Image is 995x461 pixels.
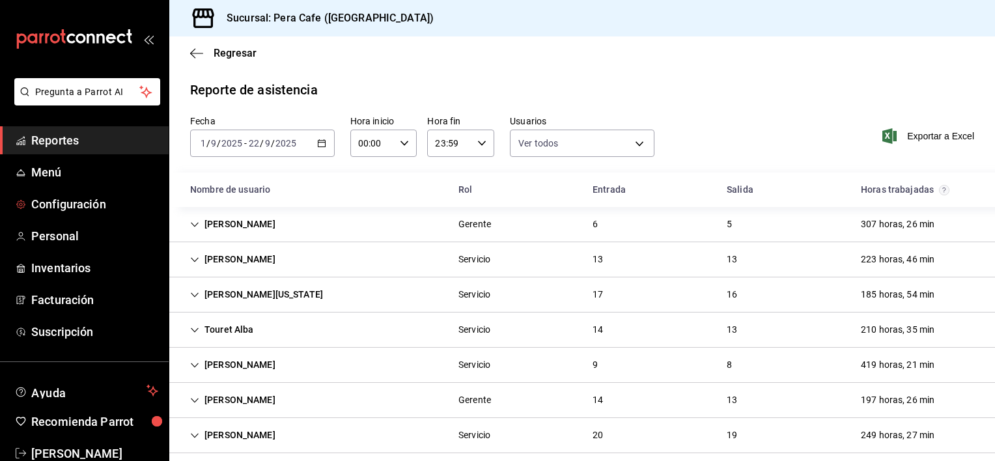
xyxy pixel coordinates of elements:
[169,313,995,348] div: Row
[850,212,945,236] div: Cell
[210,138,217,148] input: --
[716,247,748,272] div: Cell
[216,10,434,26] h3: Sucursal: Pera Cafe ([GEOGRAPHIC_DATA])
[35,85,140,99] span: Pregunta a Parrot AI
[31,227,158,245] span: Personal
[582,283,613,307] div: Cell
[31,195,158,213] span: Configuración
[716,178,850,202] div: HeadCell
[582,423,613,447] div: Cell
[31,259,158,277] span: Inventarios
[582,388,613,412] div: Cell
[214,47,257,59] span: Regresar
[180,178,448,202] div: HeadCell
[190,47,257,59] button: Regresar
[458,253,490,266] div: Servicio
[448,423,501,447] div: Cell
[850,247,945,272] div: Cell
[180,353,286,377] div: Cell
[939,185,949,195] svg: El total de horas trabajadas por usuario es el resultado de la suma redondeada del registro de ho...
[169,348,995,383] div: Row
[190,80,318,100] div: Reporte de asistencia
[248,138,260,148] input: --
[271,138,275,148] span: /
[206,138,210,148] span: /
[190,117,335,126] label: Fecha
[180,423,286,447] div: Cell
[180,283,333,307] div: Cell
[221,138,243,148] input: ----
[200,138,206,148] input: --
[180,388,286,412] div: Cell
[458,393,491,407] div: Gerente
[448,388,501,412] div: Cell
[448,178,582,202] div: HeadCell
[143,34,154,44] button: open_drawer_menu
[448,212,501,236] div: Cell
[31,383,141,398] span: Ayuda
[169,383,995,418] div: Row
[850,318,945,342] div: Cell
[244,138,247,148] span: -
[9,94,160,108] a: Pregunta a Parrot AI
[169,173,995,207] div: Head
[458,217,491,231] div: Gerente
[14,78,160,105] button: Pregunta a Parrot AI
[850,283,945,307] div: Cell
[850,423,945,447] div: Cell
[850,353,945,377] div: Cell
[716,283,748,307] div: Cell
[458,358,490,372] div: Servicio
[180,212,286,236] div: Cell
[582,178,716,202] div: HeadCell
[448,353,501,377] div: Cell
[518,137,558,150] span: Ver todos
[458,288,490,301] div: Servicio
[582,353,608,377] div: Cell
[31,413,158,430] span: Recomienda Parrot
[169,207,995,242] div: Row
[582,247,613,272] div: Cell
[448,283,501,307] div: Cell
[31,163,158,181] span: Menú
[716,423,748,447] div: Cell
[180,318,264,342] div: Cell
[716,318,748,342] div: Cell
[31,323,158,341] span: Suscripción
[180,247,286,272] div: Cell
[31,291,158,309] span: Facturación
[427,117,494,126] label: Hora fin
[850,178,985,202] div: HeadCell
[217,138,221,148] span: /
[716,212,742,236] div: Cell
[716,353,742,377] div: Cell
[31,132,158,149] span: Reportes
[885,128,974,144] button: Exportar a Excel
[448,318,501,342] div: Cell
[582,212,608,236] div: Cell
[169,418,995,453] div: Row
[169,277,995,313] div: Row
[275,138,297,148] input: ----
[169,242,995,277] div: Row
[264,138,271,148] input: --
[260,138,264,148] span: /
[350,117,417,126] label: Hora inicio
[850,388,945,412] div: Cell
[716,388,748,412] div: Cell
[510,117,654,126] label: Usuarios
[458,323,490,337] div: Servicio
[458,428,490,442] div: Servicio
[448,247,501,272] div: Cell
[582,318,613,342] div: Cell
